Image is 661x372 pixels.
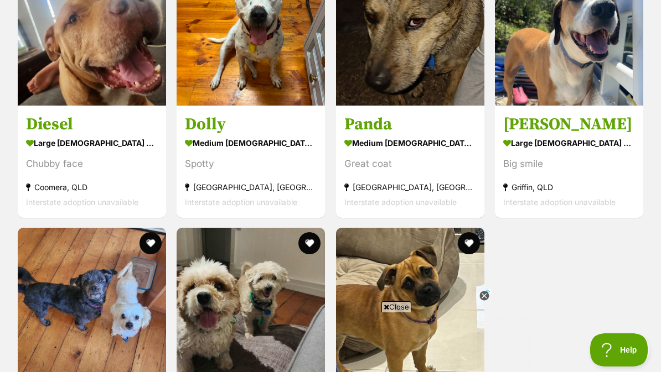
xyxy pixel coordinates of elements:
[336,105,484,217] a: Panda medium [DEMOGRAPHIC_DATA] Dog Great coat [GEOGRAPHIC_DATA], [GEOGRAPHIC_DATA] Interstate ad...
[503,179,635,194] div: Griffin, QLD
[344,156,476,171] div: Great coat
[590,333,650,366] iframe: Help Scout Beacon - Open
[344,113,476,134] h3: Panda
[185,156,317,171] div: Spotty
[503,134,635,150] div: large [DEMOGRAPHIC_DATA] Dog
[503,113,635,134] h3: [PERSON_NAME]
[140,232,162,254] button: favourite
[344,134,476,150] div: medium [DEMOGRAPHIC_DATA] Dog
[26,134,158,150] div: large [DEMOGRAPHIC_DATA] Dog
[129,317,532,366] iframe: Advertisement
[185,179,317,194] div: [GEOGRAPHIC_DATA], [GEOGRAPHIC_DATA]
[18,105,166,217] a: Diesel large [DEMOGRAPHIC_DATA] Dog Chubby face Coomera, QLD Interstate adoption unavailable favo...
[299,232,321,254] button: favourite
[26,197,138,206] span: Interstate adoption unavailable
[26,113,158,134] h3: Diesel
[185,134,317,150] div: medium [DEMOGRAPHIC_DATA] Dog
[503,156,635,171] div: Big smile
[503,197,616,206] span: Interstate adoption unavailable
[495,105,643,217] a: [PERSON_NAME] large [DEMOGRAPHIC_DATA] Dog Big smile Griffin, QLD Interstate adoption unavailable...
[26,179,158,194] div: Coomera, QLD
[26,156,158,171] div: Chubby face
[177,105,325,217] a: Dolly medium [DEMOGRAPHIC_DATA] Dog Spotty [GEOGRAPHIC_DATA], [GEOGRAPHIC_DATA] Interstate adopti...
[344,179,476,194] div: [GEOGRAPHIC_DATA], [GEOGRAPHIC_DATA]
[185,113,317,134] h3: Dolly
[458,232,480,254] button: favourite
[185,197,297,206] span: Interstate adoption unavailable
[344,197,457,206] span: Interstate adoption unavailable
